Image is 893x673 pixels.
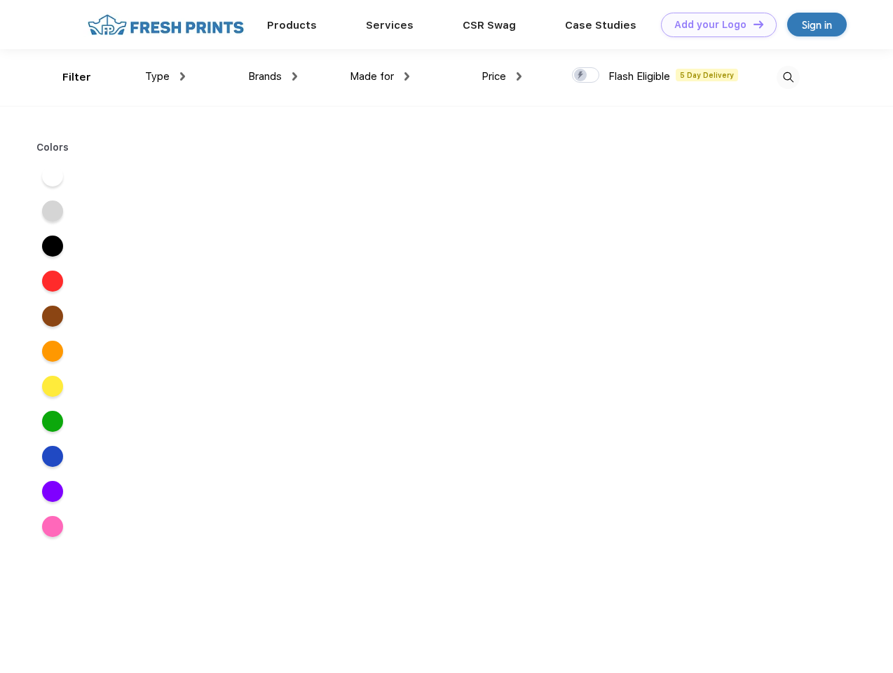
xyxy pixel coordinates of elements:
span: Brands [248,70,282,83]
img: dropdown.png [517,72,522,81]
a: CSR Swag [463,19,516,32]
span: Flash Eligible [608,70,670,83]
div: Add your Logo [674,19,747,31]
a: Products [267,19,317,32]
img: DT [754,20,763,28]
img: desktop_search.svg [777,66,800,89]
img: fo%20logo%202.webp [83,13,248,37]
span: 5 Day Delivery [676,69,738,81]
span: Made for [350,70,394,83]
div: Sign in [802,17,832,33]
a: Sign in [787,13,847,36]
a: Services [366,19,414,32]
img: dropdown.png [180,72,185,81]
span: Type [145,70,170,83]
img: dropdown.png [404,72,409,81]
div: Filter [62,69,91,86]
div: Colors [26,140,80,155]
span: Price [482,70,506,83]
img: dropdown.png [292,72,297,81]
